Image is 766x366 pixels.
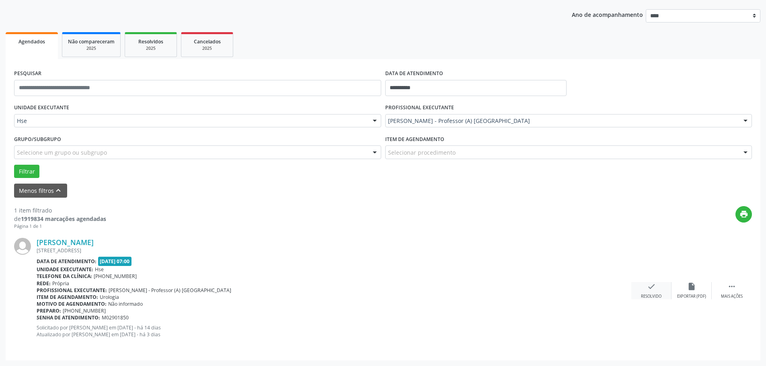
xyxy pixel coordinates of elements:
span: Não compareceram [68,38,115,45]
b: Rede: [37,280,51,287]
button: Menos filtroskeyboard_arrow_up [14,184,67,198]
b: Data de atendimento: [37,258,97,265]
b: Unidade executante: [37,266,93,273]
div: Resolvido [641,294,661,299]
span: [PERSON_NAME] - Professor (A) [GEOGRAPHIC_DATA] [388,117,736,125]
img: img [14,238,31,255]
div: 2025 [187,45,227,51]
i: keyboard_arrow_up [54,186,63,195]
div: 2025 [68,45,115,51]
span: Cancelados [194,38,221,45]
b: Profissional executante: [37,287,107,294]
div: 2025 [131,45,171,51]
label: UNIDADE EXECUTANTE [14,102,69,114]
span: Urologia [100,294,119,301]
button: Filtrar [14,165,39,178]
span: [PHONE_NUMBER] [94,273,137,280]
span: Própria [52,280,69,287]
a: [PERSON_NAME] [37,238,94,247]
label: PESQUISAR [14,67,41,80]
span: Agendados [18,38,45,45]
span: [PERSON_NAME] - Professor (A) [GEOGRAPHIC_DATA] [109,287,231,294]
label: Grupo/Subgrupo [14,133,61,145]
div: Exportar (PDF) [677,294,706,299]
b: Motivo de agendamento: [37,301,107,307]
div: de [14,215,106,223]
span: [DATE] 07:00 [98,257,132,266]
b: Senha de atendimento: [37,314,100,321]
i: check [647,282,656,291]
span: Selecionar procedimento [388,148,456,157]
span: Resolvidos [138,38,163,45]
span: Hse [95,266,104,273]
label: Item de agendamento [385,133,444,145]
p: Solicitado por [PERSON_NAME] em [DATE] - há 14 dias Atualizado por [PERSON_NAME] em [DATE] - há 3... [37,324,631,338]
i:  [727,282,736,291]
i: print [739,210,748,219]
span: Selecione um grupo ou subgrupo [17,148,107,157]
span: Hse [17,117,365,125]
b: Item de agendamento: [37,294,98,301]
div: 1 item filtrado [14,206,106,215]
i: insert_drive_file [687,282,696,291]
strong: 1919834 marcações agendadas [21,215,106,223]
button: print [735,206,752,223]
div: [STREET_ADDRESS] [37,247,631,254]
div: Página 1 de 1 [14,223,106,230]
label: PROFISSIONAL EXECUTANTE [385,102,454,114]
b: Preparo: [37,307,61,314]
span: M02901850 [102,314,129,321]
p: Ano de acompanhamento [572,9,643,19]
label: DATA DE ATENDIMENTO [385,67,443,80]
b: Telefone da clínica: [37,273,92,280]
div: Mais ações [721,294,743,299]
span: Não informado [108,301,143,307]
span: [PHONE_NUMBER] [63,307,106,314]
